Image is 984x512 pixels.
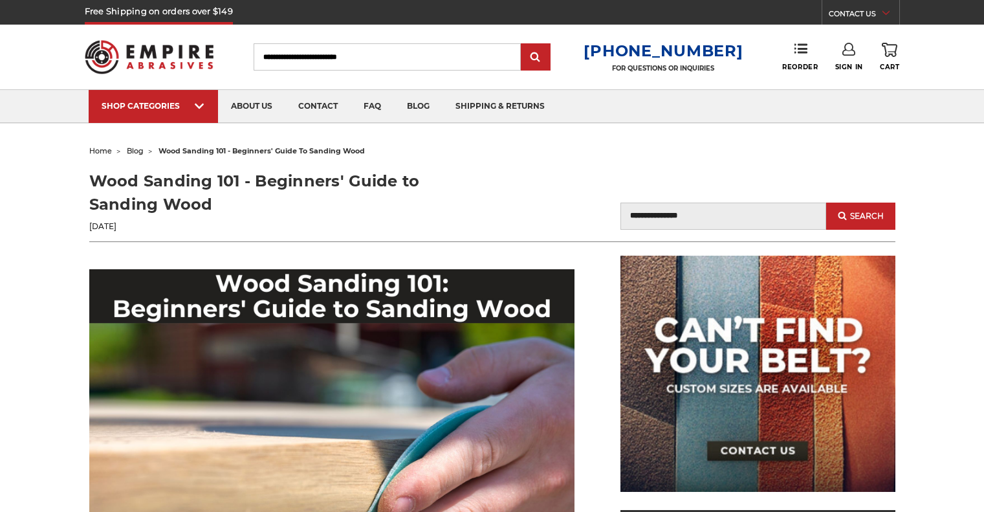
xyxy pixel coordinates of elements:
[826,203,895,230] button: Search
[880,43,899,71] a: Cart
[351,90,394,123] a: faq
[782,63,818,71] span: Reorder
[880,63,899,71] span: Cart
[835,63,863,71] span: Sign In
[523,45,549,71] input: Submit
[394,90,443,123] a: blog
[782,43,818,71] a: Reorder
[584,41,743,60] a: [PHONE_NUMBER]
[829,6,899,25] a: CONTACT US
[89,146,112,155] a: home
[218,90,285,123] a: about us
[620,256,895,492] img: promo banner for custom belts.
[85,32,214,82] img: Empire Abrasives
[850,212,884,221] span: Search
[159,146,365,155] span: wood sanding 101 - beginners' guide to sanding wood
[127,146,144,155] a: blog
[89,170,492,216] h1: Wood Sanding 101 - Beginners' Guide to Sanding Wood
[102,101,205,111] div: SHOP CATEGORIES
[285,90,351,123] a: contact
[89,221,492,232] p: [DATE]
[584,64,743,72] p: FOR QUESTIONS OR INQUIRIES
[443,90,558,123] a: shipping & returns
